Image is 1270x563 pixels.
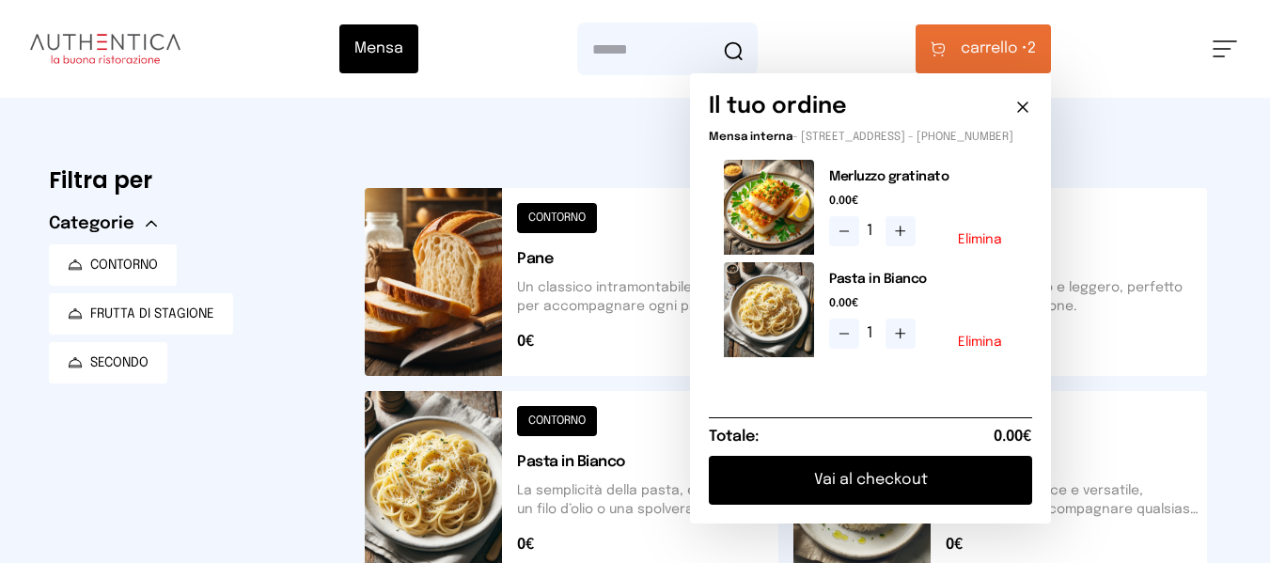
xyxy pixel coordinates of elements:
span: 1 [867,322,878,345]
span: 2 [961,38,1036,60]
img: logo.8f33a47.png [30,34,180,64]
button: Elimina [958,336,1002,349]
span: 0.00€ [829,296,1017,311]
button: SECONDO [49,342,167,383]
h2: Pasta in Bianco [829,270,1017,289]
span: carrello • [961,38,1027,60]
span: FRUTTA DI STAGIONE [90,305,214,323]
span: 1 [867,220,878,242]
span: CONTORNO [90,256,158,274]
span: Mensa interna [709,132,792,143]
button: Categorie [49,211,157,237]
button: FRUTTA DI STAGIONE [49,293,233,335]
span: Categorie [49,211,134,237]
h6: Il tuo ordine [709,92,847,122]
p: - [STREET_ADDRESS] - [PHONE_NUMBER] [709,130,1032,145]
h6: Filtra per [49,165,335,195]
button: carrello •2 [916,24,1051,73]
button: Elimina [958,233,1002,246]
span: SECONDO [90,353,149,372]
img: media [724,262,814,357]
h6: Totale: [709,426,759,448]
button: Vai al checkout [709,456,1032,505]
button: Mensa [339,24,418,73]
span: 0.00€ [829,194,1017,209]
h2: Merluzzo gratinato [829,167,1017,186]
span: 0.00€ [994,426,1032,448]
img: media [724,160,814,255]
button: CONTORNO [49,244,177,286]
